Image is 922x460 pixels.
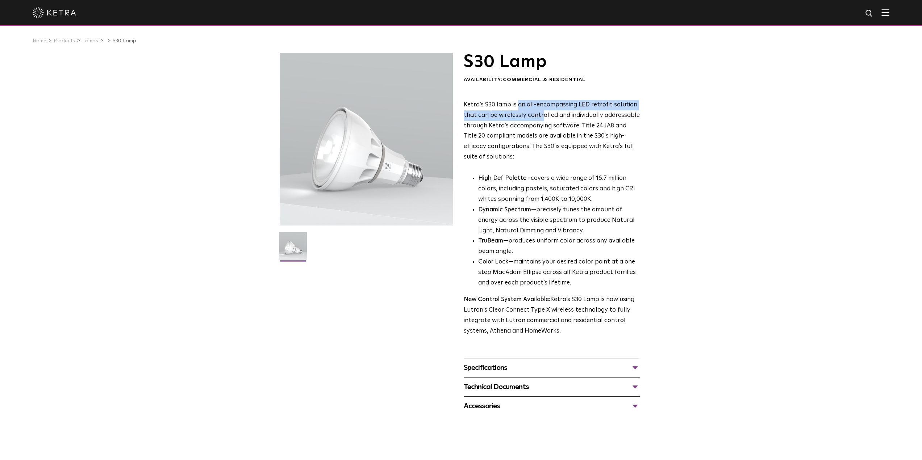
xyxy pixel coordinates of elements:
[464,400,640,412] div: Accessories
[865,9,874,18] img: search icon
[478,236,640,257] li: —produces uniform color across any available beam angle.
[503,77,585,82] span: Commercial & Residential
[478,259,508,265] strong: Color Lock
[478,173,640,205] p: covers a wide range of 16.7 million colors, including pastels, saturated colors and high CRI whit...
[478,238,503,244] strong: TruBeam
[33,38,46,43] a: Home
[113,38,136,43] a: S30 Lamp
[478,205,640,236] li: —precisely tunes the amount of energy across the visible spectrum to produce Natural Light, Natur...
[464,102,640,160] span: Ketra’s S30 lamp is an all-encompassing LED retrofit solution that can be wirelessly controlled a...
[464,362,640,374] div: Specifications
[881,9,889,16] img: Hamburger%20Nav.svg
[464,53,640,71] h1: S30 Lamp
[464,295,640,337] p: Ketra’s S30 Lamp is now using Lutron’s Clear Connect Type X wireless technology to fully integrat...
[54,38,75,43] a: Products
[464,381,640,393] div: Technical Documents
[478,257,640,288] li: —maintains your desired color point at a one step MacAdam Ellipse across all Ketra product famili...
[33,7,76,18] img: ketra-logo-2019-white
[478,207,531,213] strong: Dynamic Spectrum
[464,76,640,84] div: Availability:
[279,232,307,265] img: S30-Lamp-Edison-2021-Web-Square
[464,296,550,303] strong: New Control System Available:
[478,175,531,181] strong: High Def Palette -
[82,38,98,43] a: Lamps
